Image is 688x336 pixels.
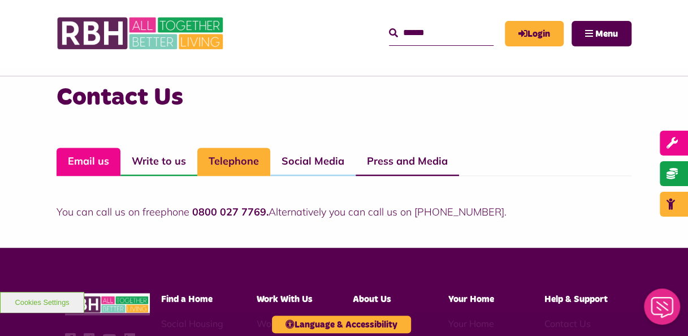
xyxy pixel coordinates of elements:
[192,205,269,218] strong: 0800 027 7769.
[505,21,564,46] a: MyRBH
[544,294,608,303] span: Help & Support
[161,294,213,303] span: Find a Home
[57,81,631,114] h3: Contact Us
[637,285,688,336] iframe: Netcall Web Assistant for live chat
[389,21,494,45] input: Search
[197,148,270,176] a: Telephone
[595,29,618,38] span: Menu
[270,148,356,176] a: Social Media
[272,316,411,333] button: Language & Accessibility
[120,148,197,176] a: Write to us
[257,294,313,303] span: Work With Us
[57,204,631,219] p: You can call us on freephone Alternatively you can call us on [PHONE_NUMBER].
[57,11,226,55] img: RBH
[65,293,150,315] img: RBH
[448,294,494,303] span: Your Home
[353,294,391,303] span: About Us
[356,148,459,176] a: Press and Media
[57,148,120,176] a: Email us
[572,21,631,46] button: Navigation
